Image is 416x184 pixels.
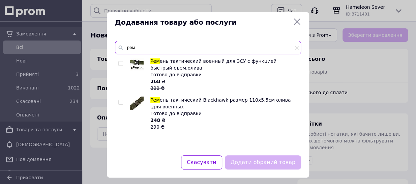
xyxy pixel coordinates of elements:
span: Рем [150,97,160,103]
span: 300 ₴ [150,85,165,91]
span: 290 ₴ [150,124,165,130]
span: ень тактический военный для ЗСУ с функцией быстрый съем,олива [150,58,276,71]
img: Ремень тактический военный для ЗСУ с функцией быстрый съем,олива [130,58,144,71]
input: Пошук за товарами та послугами [115,41,301,54]
button: Скасувати [181,155,222,170]
div: ₴ [150,117,297,130]
b: 248 [150,117,160,123]
b: 268 [150,79,160,84]
span: Рем [150,58,160,64]
div: ₴ [150,78,297,91]
img: Ремень тактический Blackhawk размер 110x5,5см олива ,для военных [130,97,144,110]
span: Додавання товару або послуги [115,18,290,27]
div: Готово до відправки [150,110,297,117]
div: Готово до відправки [150,71,297,78]
span: ень тактический Blackhawk размер 110x5,5см олива ,для военных [150,97,291,109]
